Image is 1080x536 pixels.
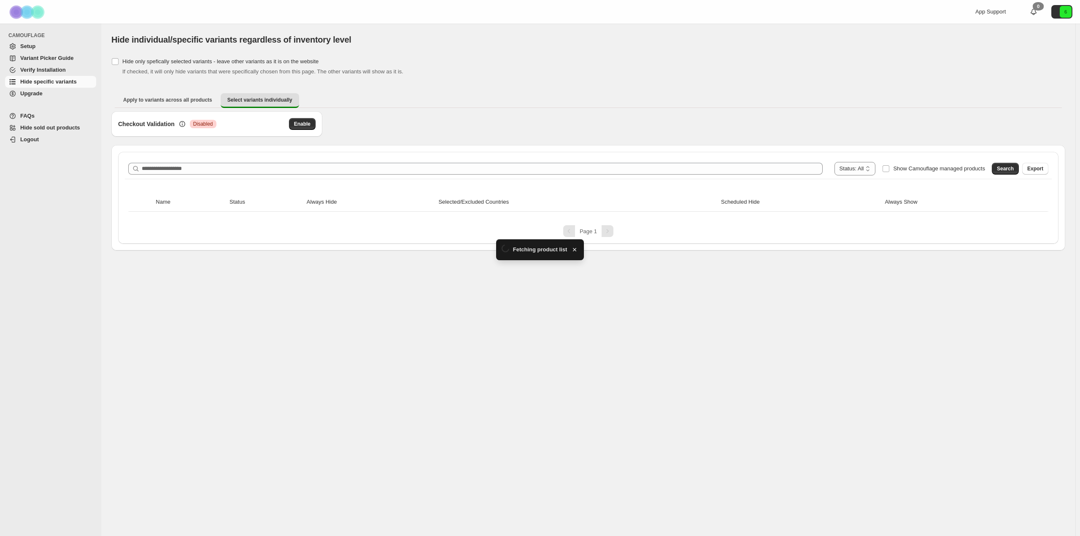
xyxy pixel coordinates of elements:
[5,88,96,100] a: Upgrade
[118,120,175,128] h3: Checkout Validation
[5,64,96,76] a: Verify Installation
[20,43,35,49] span: Setup
[227,193,304,212] th: Status
[20,124,80,131] span: Hide sold out products
[20,90,43,97] span: Upgrade
[20,113,35,119] span: FAQs
[1060,6,1072,18] span: Avatar with initials 6
[153,193,227,212] th: Name
[1027,165,1043,172] span: Export
[123,97,212,103] span: Apply to variants across all products
[1029,8,1038,16] a: 0
[227,97,292,103] span: Select variants individually
[882,193,1023,212] th: Always Show
[513,245,567,254] span: Fetching product list
[1033,2,1044,11] div: 0
[289,118,316,130] button: Enable
[20,67,66,73] span: Verify Installation
[8,32,97,39] span: CAMOUFLAGE
[122,58,319,65] span: Hide only spefically selected variants - leave other variants as it is on the website
[125,225,1052,237] nav: Pagination
[1064,9,1067,14] text: 6
[122,68,403,75] span: If checked, it will only hide variants that were specifically chosen from this page. The other va...
[111,35,351,44] span: Hide individual/specific variants regardless of inventory level
[20,78,77,85] span: Hide specific variants
[5,122,96,134] a: Hide sold out products
[5,76,96,88] a: Hide specific variants
[992,163,1019,175] button: Search
[5,52,96,64] a: Variant Picker Guide
[5,134,96,145] a: Logout
[718,193,882,212] th: Scheduled Hide
[116,93,219,107] button: Apply to variants across all products
[221,93,299,108] button: Select variants individually
[5,110,96,122] a: FAQs
[997,165,1014,172] span: Search
[893,165,985,172] span: Show Camouflage managed products
[975,8,1006,15] span: App Support
[20,136,39,143] span: Logout
[436,193,718,212] th: Selected/Excluded Countries
[20,55,73,61] span: Variant Picker Guide
[580,228,597,234] span: Page 1
[193,121,213,127] span: Disabled
[7,0,49,24] img: Camouflage
[294,121,310,127] span: Enable
[1051,5,1072,19] button: Avatar with initials 6
[111,111,1065,250] div: Select variants individually
[1022,163,1048,175] button: Export
[304,193,436,212] th: Always Hide
[5,40,96,52] a: Setup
